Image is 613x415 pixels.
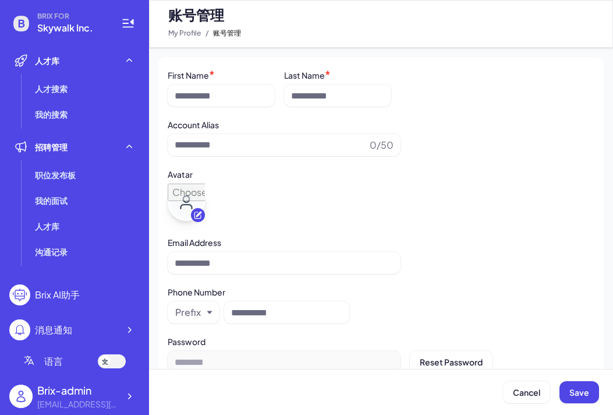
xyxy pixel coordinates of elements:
[175,305,203,319] button: Prefix
[35,246,68,258] span: 沟通记录
[420,357,483,367] span: Reset Password
[503,381,550,403] button: Cancel
[513,387,540,398] span: Cancel
[35,108,68,120] span: 我的搜索
[559,381,599,403] button: Save
[35,288,80,302] div: Brix AI助手
[365,138,394,152] span: 0/50
[284,70,325,80] label: Last Name
[35,195,68,206] span: 我的面试
[410,351,492,373] button: Reset Password
[213,26,241,40] span: 账号管理
[168,237,221,248] label: Email Address
[44,354,63,368] span: 语言
[35,141,68,153] span: 招聘管理
[37,21,107,35] span: Skywalk Inc.
[37,398,119,410] div: flora@joinbrix.com
[168,169,193,180] label: Avatar
[37,382,119,398] div: Brix-admin
[168,287,225,297] label: Phone Number
[37,12,107,21] span: BRIX FOR
[168,5,224,24] span: 账号管理
[9,385,33,408] img: user_logo.png
[168,336,205,347] label: Password
[205,26,208,40] span: /
[168,119,219,130] label: Account Alias
[35,169,76,181] span: 职位发布板
[35,83,68,94] span: 人才搜索
[35,323,72,337] div: 消息通知
[35,55,59,66] span: 人才库
[35,220,59,232] span: 人才库
[175,305,201,319] div: Prefix
[168,70,209,80] label: First Name
[569,387,589,398] span: Save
